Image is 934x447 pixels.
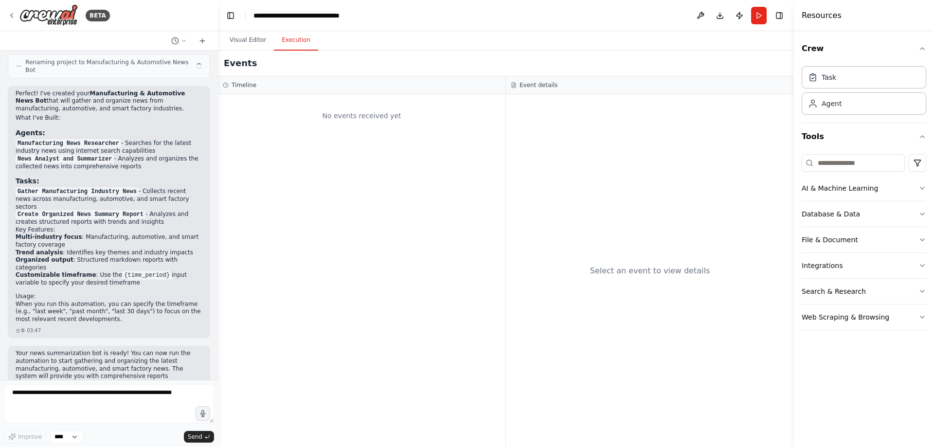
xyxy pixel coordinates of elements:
[802,227,926,252] button: File & Document
[16,256,73,263] strong: Organized output
[16,188,202,211] li: - Collects recent news across manufacturing, automotive, and smart factory sectors
[16,139,121,148] code: Manufacturing News Researcher
[253,11,363,20] nav: breadcrumb
[16,350,202,395] p: Your news summarization bot is ready! You can now run the automation to start gathering and organ...
[223,99,501,132] div: No events received yet
[802,312,889,322] div: Web Scraping & Browsing
[16,128,202,138] h3: Agents:
[224,56,257,70] h2: Events
[19,4,78,26] img: Logo
[16,249,63,256] strong: Trend analysis
[16,271,202,287] li: : Use the input variable to specify your desired timeframe
[802,176,926,201] button: AI & Machine Learning
[222,30,274,51] button: Visual Editor
[167,35,191,47] button: Switch to previous chat
[802,304,926,330] button: Web Scraping & Browsing
[16,301,202,323] p: When you run this automation, you can specify the timeframe (e.g., "last week", "past month", "la...
[232,81,256,89] h3: Timeline
[16,187,139,196] code: Gather Manufacturing Industry News
[16,233,82,240] strong: Multi-industry focus
[86,10,110,21] div: BETA
[16,155,114,163] code: News Analyst and Summarizer
[772,9,786,22] button: Hide right sidebar
[802,286,866,296] div: Search & Research
[802,62,926,123] div: Crew
[16,327,202,334] div: 오후 03:47
[802,201,926,227] button: Database & Data
[802,183,878,193] div: AI & Machine Learning
[16,155,202,171] li: - Analyzes and organizes the collected news into comprehensive reports
[822,99,842,108] div: Agent
[188,433,202,441] span: Send
[16,293,202,301] h2: Usage:
[802,10,842,21] h4: Resources
[16,211,202,226] li: - Analyzes and creates structured reports with trends and insights
[18,433,42,441] span: Improve
[122,271,172,280] code: {time_period}
[16,210,145,219] code: Create Organized News Summary Report
[16,140,202,155] li: - Searches for the latest industry news using internet search capabilities
[16,90,185,105] strong: Manufacturing & Automotive News Bot
[274,30,318,51] button: Execution
[4,430,46,443] button: Improve
[224,9,237,22] button: Hide left sidebar
[16,256,202,271] li: : Structured markdown reports with categories
[16,114,202,122] h2: What I've Built:
[822,72,836,82] div: Task
[802,261,843,270] div: Integrations
[802,235,858,245] div: File & Document
[802,253,926,278] button: Integrations
[196,406,210,421] button: Click to speak your automation idea
[25,58,190,74] span: Renaming project to Manufacturing & Automotive News Bot
[16,233,202,249] li: : Manufacturing, automotive, and smart factory coverage
[802,123,926,150] button: Tools
[16,90,202,113] p: Perfect! I've created your that will gather and organize news from manufacturing, automotive, and...
[16,226,202,234] h2: Key Features:
[16,271,96,278] strong: Customizable timeframe
[16,249,202,257] li: : Identifies key themes and industry impacts
[520,81,557,89] h3: Event details
[590,265,710,277] div: Select an event to view details
[802,35,926,62] button: Crew
[184,431,214,443] button: Send
[802,209,860,219] div: Database & Data
[802,279,926,304] button: Search & Research
[195,35,210,47] button: Start a new chat
[16,176,202,186] h3: Tasks:
[802,150,926,338] div: Tools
